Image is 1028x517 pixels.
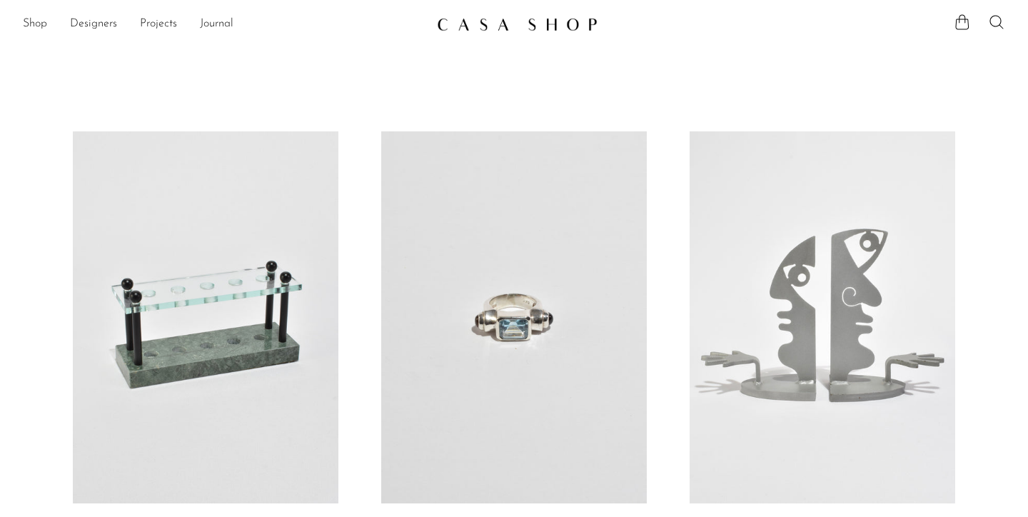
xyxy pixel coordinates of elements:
a: Designers [70,15,117,34]
a: Journal [200,15,233,34]
ul: NEW HEADER MENU [23,12,425,36]
a: Shop [23,15,47,34]
nav: Desktop navigation [23,12,425,36]
a: Projects [140,15,177,34]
